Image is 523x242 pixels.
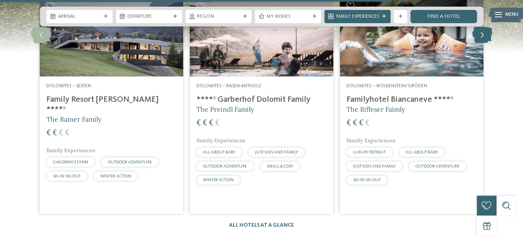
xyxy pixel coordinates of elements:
span: € [46,129,51,137]
span: ALL ABOUT BABY [406,150,438,154]
span: CHILDREN’S FARM [53,160,88,164]
span: Dolomites – Rasen-Antholz [196,84,261,89]
span: Family Experiences [346,137,395,144]
span: Family Experiences [196,137,245,144]
span: WINTER ACTION [100,174,131,178]
h4: Familyhotel Biancaneve ****ˢ [346,95,477,105]
span: Family Experiences [46,147,95,154]
span: € [59,129,63,137]
span: Region [197,14,240,20]
span: € [215,119,220,127]
span: JUST KIDS AND FAMILY [353,164,396,168]
span: The Preindl Family [196,105,254,113]
span: OUTDOOR ADVENTURE [203,164,247,168]
a: All hotels at a glance [229,223,294,228]
span: The Rainer Family [46,115,101,123]
span: € [209,119,213,127]
span: Dolomites – Sexten [46,84,91,89]
span: Departure [127,14,170,20]
span: € [53,129,57,137]
span: OUTDOOR ADVENTURE [416,164,459,168]
span: € [203,119,207,127]
span: ALL ABOUT BABY [203,150,235,154]
span: Arrival [58,14,101,20]
span: JUST KIDS AND FAMILY [255,150,298,154]
span: SKI-IN SKI-OUT [353,178,381,182]
span: € [359,119,363,127]
span: WINTER ACTION [203,178,234,182]
span: LUXURY RETREAT [353,150,386,154]
span: OUTDOOR ADVENTURE [108,160,152,164]
span: € [346,119,351,127]
span: € [365,119,370,127]
span: € [196,119,201,127]
span: The Riffeser Faimly [346,105,405,113]
span: SMALL & COSY [267,164,293,168]
span: SKI-IN SKI-OUT [53,174,81,178]
span: € [65,129,69,137]
span: € [353,119,357,127]
span: Dolomites – Wolkenstein/Gröden [346,84,427,89]
h4: ****ˢ Garberhof Dolomit Family [196,95,327,105]
span: Family Experiences [336,14,379,20]
h4: Family Resort [PERSON_NAME] ****ˢ [46,95,177,115]
a: Find a hotel [411,10,477,23]
span: My wishes [267,14,310,20]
